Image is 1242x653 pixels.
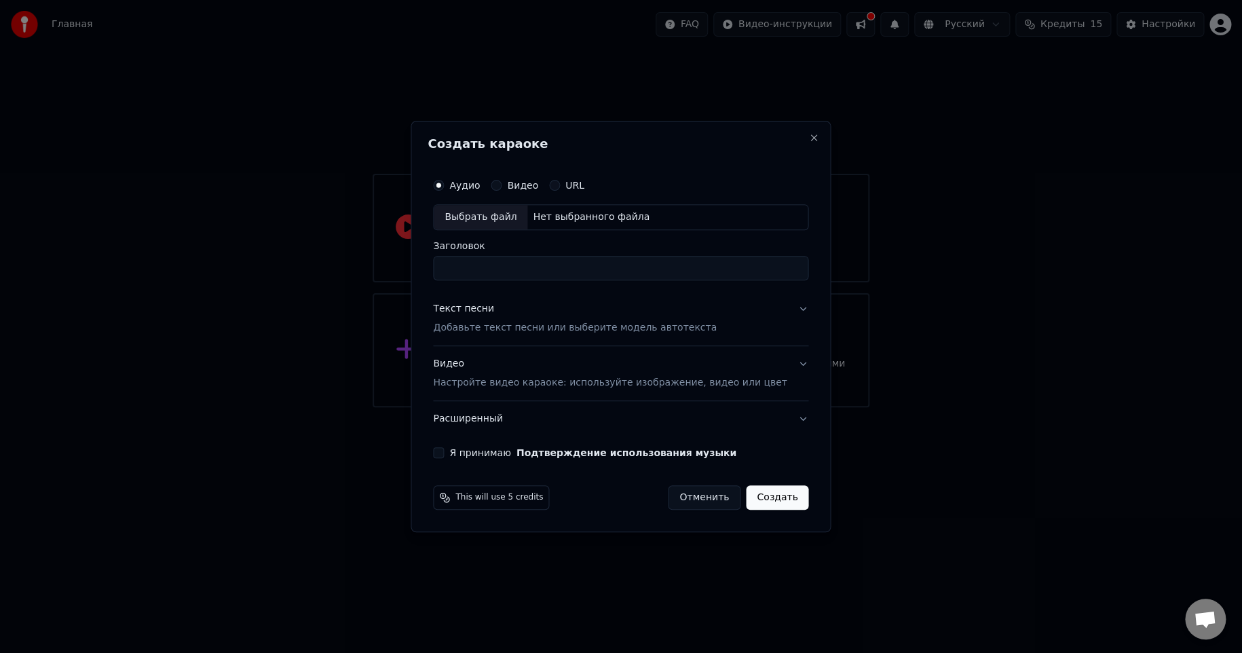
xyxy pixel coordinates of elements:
[746,485,808,510] button: Создать
[668,485,740,510] button: Отменить
[433,401,808,436] button: Расширенный
[449,448,736,458] label: Я принимаю
[433,241,808,250] label: Заголовок
[527,210,655,224] div: Нет выбранного файла
[455,492,543,503] span: This will use 5 credits
[433,321,717,335] p: Добавьте текст песни или выберите модель автотекста
[449,181,480,190] label: Аудио
[516,448,736,458] button: Я принимаю
[565,181,584,190] label: URL
[433,346,808,400] button: ВидеоНастройте видео караоке: используйте изображение, видео или цвет
[433,357,787,390] div: Видео
[428,138,814,150] h2: Создать караоке
[433,376,787,390] p: Настройте видео караоке: используйте изображение, видео или цвет
[507,181,538,190] label: Видео
[433,302,494,316] div: Текст песни
[433,291,808,346] button: Текст песниДобавьте текст песни или выберите модель автотекста
[434,205,527,229] div: Выбрать файл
